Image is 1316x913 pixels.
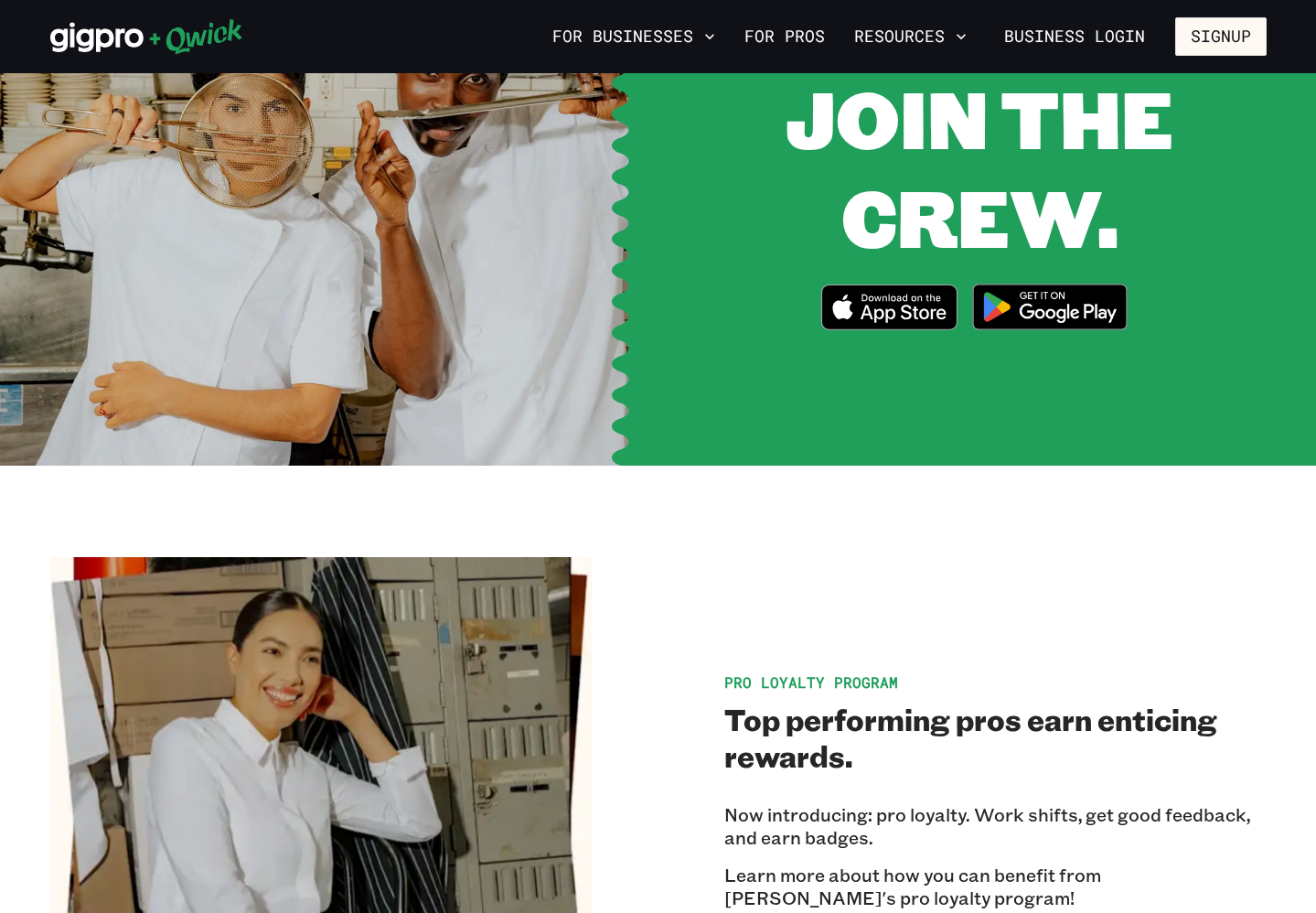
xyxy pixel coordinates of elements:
[724,672,898,692] span: Pro Loyalty Program
[786,65,1173,269] span: JOIN THE CREW.
[545,21,722,52] button: For Businesses
[847,21,974,52] button: Resources
[724,803,1267,849] p: Now introducing: pro loyalty. Work shifts, get good feedback, and earn badges.
[961,273,1139,341] img: Get it on Google Play
[989,17,1161,56] a: Business Login
[724,701,1267,774] h2: Top performing pros earn enticing rewards.
[737,21,832,52] a: For Pros
[1175,17,1267,56] button: Signup
[821,285,958,336] a: Download on the App Store
[724,864,1267,909] p: Learn more about how you can benefit from [PERSON_NAME]'s pro loyalty program!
